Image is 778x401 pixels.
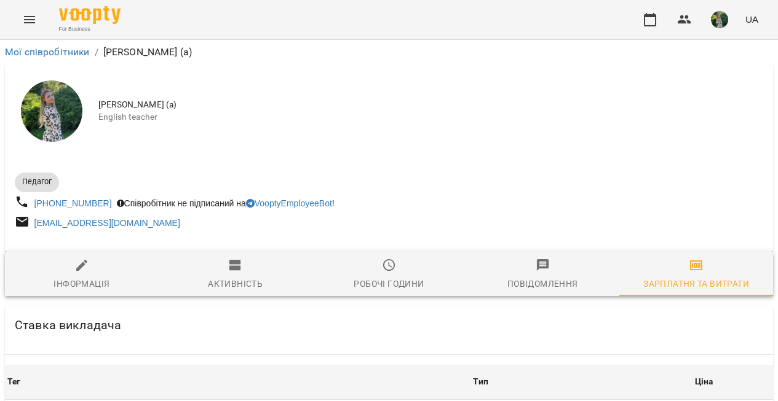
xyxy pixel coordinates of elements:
[59,6,121,24] img: Voopty Logo
[59,25,121,33] span: For Business
[114,195,337,212] div: Співробітник не підписаний на !
[5,46,90,58] a: Мої співробітники
[98,99,763,111] span: [PERSON_NAME] (а)
[98,111,763,123] span: English teacher
[5,45,773,60] nav: breadcrumb
[21,80,82,142] img: Ряба Надія Федорівна (а)
[15,316,121,335] h6: Ставка викладача
[103,45,193,60] p: [PERSON_NAME] (а)
[95,45,98,60] li: /
[246,198,332,208] a: VooptyEmployeeBot
[507,276,578,291] div: Повідомлення
[208,276,263,291] div: Активність
[34,198,112,208] a: [PHONE_NUMBER]
[711,11,728,28] img: 429a96cc9ef94a033d0b11a5387a5960.jfif
[643,276,749,291] div: Зарплатня та Витрати
[15,5,44,34] button: Menu
[5,365,470,399] th: Тег
[470,365,693,399] th: Тип
[693,365,773,399] th: Ціна
[15,176,59,187] span: Педагог
[54,276,109,291] div: Інформація
[354,276,424,291] div: Робочі години
[745,13,758,26] span: UA
[34,218,180,228] a: [EMAIL_ADDRESS][DOMAIN_NAME]
[740,8,763,31] button: UA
